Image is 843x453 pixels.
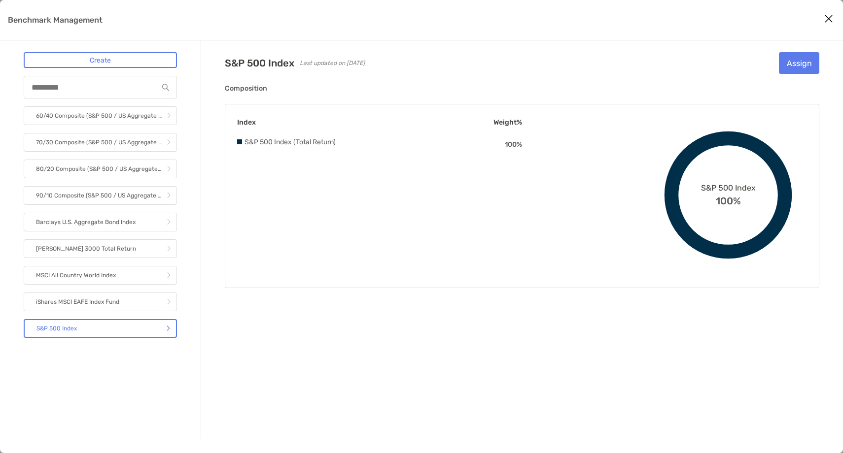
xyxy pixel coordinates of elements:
[225,57,294,69] p: S&P 500 Index
[24,319,177,338] a: S&P 500 Index
[24,239,177,258] a: [PERSON_NAME] 3000 Total Return
[237,116,256,129] p: Index
[701,183,756,193] span: S&P 500 Index
[24,266,177,285] a: MSCI All Country World Index
[24,106,177,125] a: 60/40 Composite (S&P 500 / US Aggregate Bond)
[245,138,336,146] p: S&P 500 Index (Total Return)
[300,57,365,69] p: Last updated on [DATE]
[24,186,177,205] a: 90/10 Composite (S&P 500 / US Aggregate Bond)
[821,12,836,27] button: Close modal
[716,193,741,207] span: 100%
[24,213,177,231] a: Barclays U.S. Aggregate Bond Index
[493,116,522,129] p: Weight%
[36,323,77,335] p: S&P 500 Index
[36,243,136,255] p: [PERSON_NAME] 3000 Total Return
[36,136,162,149] p: 70/30 Composite (S&P 500 / US Aggregate Bond)
[36,269,116,282] p: MSCI All Country World Index
[24,52,177,68] a: Create
[225,85,819,92] h5: Composition
[24,133,177,152] a: 70/30 Composite (S&P 500 / US Aggregate Bond)
[505,138,522,151] p: 100%
[8,14,103,26] p: Benchmark Management
[779,52,819,74] button: Assign
[36,110,162,122] p: 60/40 Composite (S&P 500 / US Aggregate Bond)
[36,190,162,202] p: 90/10 Composite (S&P 500 / US Aggregate Bond)
[162,84,169,91] img: input icon
[36,296,119,308] p: iShares MSCI EAFE Index Fund
[24,292,177,311] a: iShares MSCI EAFE Index Fund
[24,160,177,178] a: 80/20 Composite (S&P 500 / US Aggregate Bond)
[36,163,162,175] p: 80/20 Composite (S&P 500 / US Aggregate Bond)
[36,216,136,228] p: Barclays U.S. Aggregate Bond Index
